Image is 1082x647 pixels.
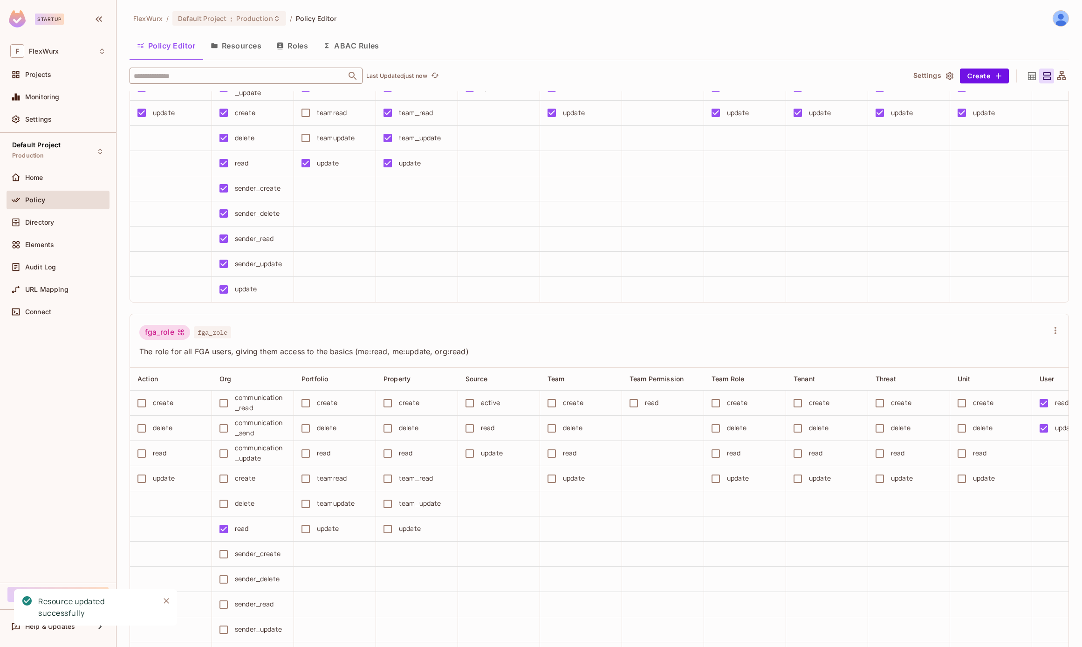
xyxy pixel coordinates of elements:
[809,398,829,408] div: create
[137,375,158,383] span: Action
[1053,11,1068,26] img: Clayton Johnson
[235,183,281,193] div: sender_create
[891,398,911,408] div: create
[317,398,337,408] div: create
[1040,375,1055,383] span: User
[35,14,64,25] div: Startup
[235,574,280,584] div: sender_delete
[296,14,337,23] span: Policy Editor
[427,70,440,82] span: Click to refresh data
[727,398,747,408] div: create
[25,116,52,123] span: Settings
[431,71,439,81] span: refresh
[130,34,203,57] button: Policy Editor
[230,15,233,22] span: :
[563,448,577,458] div: read
[178,14,226,23] span: Default Project
[290,14,292,23] li: /
[317,423,336,433] div: delete
[809,448,823,458] div: read
[9,10,26,28] img: SReyMgAAAABJRU5ErkJggg==
[219,375,231,383] span: Org
[891,473,913,483] div: update
[29,48,59,55] span: Workspace: FlexWurx
[153,423,172,433] div: delete
[25,308,51,316] span: Connect
[876,375,896,383] span: Threat
[399,523,421,534] div: update
[153,448,167,458] div: read
[809,108,831,118] div: update
[399,158,421,168] div: update
[399,108,433,118] div: team_read
[235,599,274,609] div: sender_read
[712,375,744,383] span: Team Role
[960,69,1009,83] button: Create
[399,448,413,458] div: read
[166,14,169,23] li: /
[235,234,274,244] div: sender_read
[153,473,175,483] div: update
[139,346,1048,357] span: The role for all FGA users, giving them access to the basics (me:read, me:update, org:read)
[194,326,231,338] span: fga_role
[25,71,51,78] span: Projects
[429,70,440,82] button: refresh
[727,108,749,118] div: update
[1055,398,1069,408] div: read
[317,448,331,458] div: read
[891,448,905,458] div: read
[235,523,249,534] div: read
[645,398,659,408] div: read
[399,398,419,408] div: create
[399,133,441,143] div: team_update
[235,208,280,219] div: sender_delete
[973,448,987,458] div: read
[317,473,347,483] div: teamread
[235,108,255,118] div: create
[548,375,565,383] span: Team
[973,398,993,408] div: create
[399,473,433,483] div: team_read
[481,423,495,433] div: read
[366,72,427,80] p: Last Updated just now
[630,375,684,383] span: Team Permission
[346,69,359,83] button: Open
[235,498,254,509] div: delete
[563,398,583,408] div: create
[973,108,995,118] div: update
[563,423,582,433] div: delete
[973,423,993,433] div: delete
[12,141,61,149] span: Default Project
[910,69,956,83] button: Settings
[481,398,500,408] div: active
[235,133,254,143] div: delete
[727,473,749,483] div: update
[235,259,282,269] div: sender_update
[727,448,741,458] div: read
[794,375,815,383] span: Tenant
[301,375,328,383] span: Portfolio
[383,375,411,383] span: Property
[236,14,273,23] span: Production
[25,174,43,181] span: Home
[563,108,585,118] div: update
[25,286,68,293] span: URL Mapping
[25,263,56,271] span: Audit Log
[481,448,503,458] div: update
[159,594,173,608] button: Close
[563,473,585,483] div: update
[317,498,355,509] div: teamupdate
[153,398,173,408] div: create
[38,596,152,619] div: Resource updated successfully
[891,108,913,118] div: update
[235,418,286,438] div: communication_send
[153,108,175,118] div: update
[235,549,281,559] div: sender_create
[317,133,355,143] div: teamupdate
[235,284,257,294] div: update
[235,443,286,463] div: communication_update
[25,196,45,204] span: Policy
[203,34,269,57] button: Resources
[466,375,487,383] span: Source
[958,375,971,383] span: Unit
